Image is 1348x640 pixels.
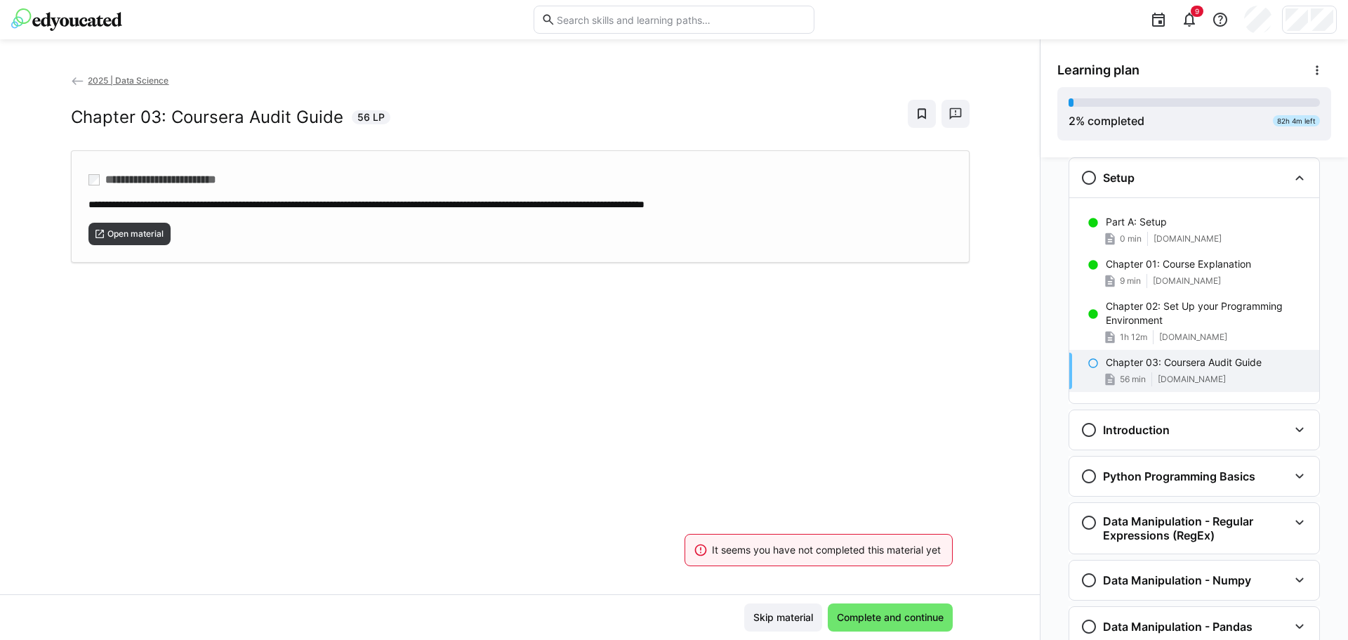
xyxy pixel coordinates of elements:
span: 56 min [1120,374,1146,385]
p: Part A: Setup [1106,215,1167,229]
p: Chapter 01: Course Explanation [1106,257,1251,271]
h3: Python Programming Basics [1103,469,1255,483]
span: [DOMAIN_NAME] [1159,332,1227,343]
span: 0 min [1120,233,1142,244]
span: 9 min [1120,275,1141,287]
h3: Data Manipulation - Pandas [1103,620,1253,634]
h3: Introduction [1103,423,1170,437]
span: [DOMAIN_NAME] [1158,374,1226,385]
span: Learning plan [1057,63,1139,78]
h3: Data Manipulation - Numpy [1103,573,1251,587]
span: Skip material [751,610,815,625]
span: [DOMAIN_NAME] [1154,233,1222,244]
p: Chapter 03: Coursera Audit Guide [1106,355,1262,370]
a: 2025 | Data Science [71,75,169,86]
span: 2 [1069,114,1076,128]
span: 2025 | Data Science [88,75,168,86]
button: Open material [88,223,171,245]
div: 82h 4m left [1273,115,1320,126]
span: Open material [106,228,165,240]
span: 1h 12m [1120,332,1147,343]
h3: Setup [1103,171,1135,185]
div: It seems you have not completed this material yet [712,543,941,557]
span: 56 LP [357,110,385,124]
p: Chapter 02: Set Up your Programming Environment [1106,299,1308,327]
span: 9 [1195,7,1199,15]
button: Complete and continue [828,603,953,632]
h3: Data Manipulation - Regular Expressions (RegEx) [1103,514,1288,542]
h2: Chapter 03: Coursera Audit Guide [71,107,343,128]
input: Search skills and learning paths… [555,13,807,26]
div: % completed [1069,112,1144,129]
span: [DOMAIN_NAME] [1153,275,1221,287]
button: Skip material [744,603,822,632]
span: Complete and continue [835,610,946,625]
